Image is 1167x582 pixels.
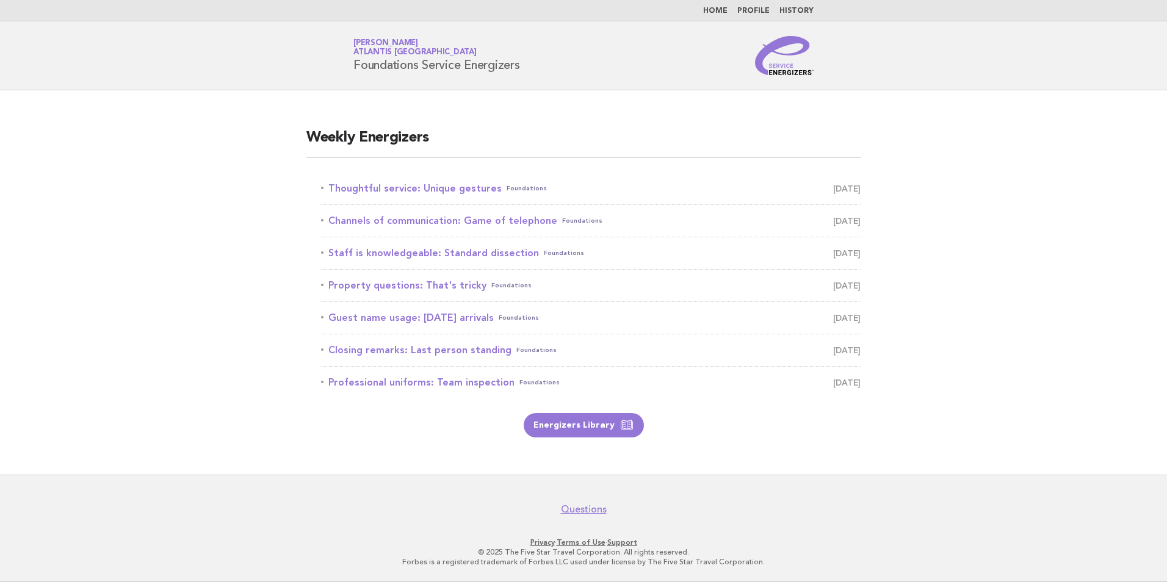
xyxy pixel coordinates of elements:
span: Atlantis [GEOGRAPHIC_DATA] [353,49,477,57]
a: Channels of communication: Game of telephoneFoundations [DATE] [321,212,861,229]
span: [DATE] [833,309,861,326]
span: [DATE] [833,277,861,294]
a: Thoughtful service: Unique gesturesFoundations [DATE] [321,180,861,197]
span: Foundations [491,277,532,294]
span: [DATE] [833,374,861,391]
a: Profile [737,7,770,15]
span: [DATE] [833,342,861,359]
span: Foundations [507,180,547,197]
span: Foundations [499,309,539,326]
a: Terms of Use [557,538,605,547]
a: Energizers Library [524,413,644,437]
a: Guest name usage: [DATE] arrivalsFoundations [DATE] [321,309,861,326]
span: [DATE] [833,212,861,229]
p: © 2025 The Five Star Travel Corporation. All rights reserved. [210,547,957,557]
h2: Weekly Energizers [306,128,861,158]
a: Support [607,538,637,547]
span: [DATE] [833,180,861,197]
a: Staff is knowledgeable: Standard dissectionFoundations [DATE] [321,245,861,262]
a: History [779,7,814,15]
span: Foundations [544,245,584,262]
img: Service Energizers [755,36,814,75]
a: Privacy [530,538,555,547]
a: Home [703,7,728,15]
h1: Foundations Service Energizers [353,40,520,71]
a: [PERSON_NAME]Atlantis [GEOGRAPHIC_DATA] [353,39,477,56]
span: [DATE] [833,245,861,262]
a: Professional uniforms: Team inspectionFoundations [DATE] [321,374,861,391]
p: Forbes is a registered trademark of Forbes LLC used under license by The Five Star Travel Corpora... [210,557,957,567]
a: Property questions: That's trickyFoundations [DATE] [321,277,861,294]
span: Foundations [516,342,557,359]
p: · · [210,537,957,547]
a: Questions [561,503,607,516]
a: Closing remarks: Last person standingFoundations [DATE] [321,342,861,359]
span: Foundations [519,374,560,391]
span: Foundations [562,212,602,229]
